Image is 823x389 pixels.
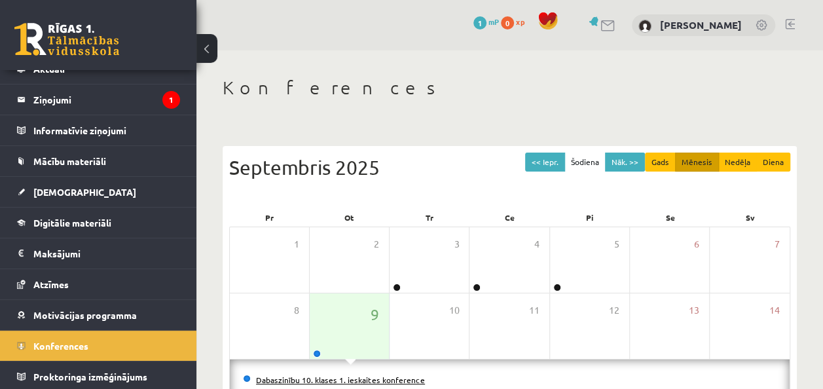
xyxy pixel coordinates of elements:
span: Digitālie materiāli [33,217,111,229]
span: 9 [371,303,379,325]
a: [DEMOGRAPHIC_DATA] [17,177,180,207]
a: Dabaszinību 10. klases 1. ieskaites konference [256,375,425,385]
span: [DEMOGRAPHIC_DATA] [33,186,136,198]
a: Rīgas 1. Tālmācības vidusskola [14,23,119,56]
div: Tr [390,208,469,227]
a: Digitālie materiāli [17,208,180,238]
h1: Konferences [223,77,797,99]
div: Se [630,208,710,227]
span: Motivācijas programma [33,309,137,321]
span: 0 [501,16,514,29]
span: 14 [769,303,780,318]
span: Konferences [33,340,88,352]
span: 1 [294,237,299,251]
a: Mācību materiāli [17,146,180,176]
a: Motivācijas programma [17,300,180,330]
a: Ziņojumi1 [17,84,180,115]
div: Pi [550,208,630,227]
span: Atzīmes [33,278,69,290]
a: Informatīvie ziņojumi [17,115,180,145]
span: 4 [534,237,540,251]
button: Diena [756,153,790,172]
span: xp [516,16,524,27]
div: Pr [229,208,309,227]
legend: Maksājumi [33,238,180,269]
button: Nedēļa [718,153,757,172]
a: Atzīmes [17,269,180,299]
span: Proktoringa izmēģinājums [33,371,147,382]
span: 12 [609,303,619,318]
img: Roberts Homenko [638,20,651,33]
legend: Ziņojumi [33,84,180,115]
a: 0 xp [501,16,531,27]
span: 2 [374,237,379,251]
span: 6 [694,237,699,251]
span: 11 [529,303,540,318]
button: Mēnesis [675,153,719,172]
span: 13 [689,303,699,318]
button: << Iepr. [525,153,565,172]
button: Gads [645,153,676,172]
a: Maksājumi [17,238,180,269]
div: Septembris 2025 [229,153,790,182]
span: Mācību materiāli [33,155,106,167]
span: 1 [473,16,486,29]
span: 7 [775,237,780,251]
span: 5 [614,237,619,251]
a: [PERSON_NAME] [660,18,742,31]
span: 10 [448,303,459,318]
legend: Informatīvie ziņojumi [33,115,180,145]
span: mP [488,16,499,27]
i: 1 [162,91,180,109]
div: Sv [710,208,790,227]
div: Ce [469,208,549,227]
span: 8 [294,303,299,318]
button: Šodiena [564,153,606,172]
button: Nāk. >> [605,153,645,172]
div: Ot [309,208,389,227]
a: 1 mP [473,16,499,27]
span: 3 [454,237,459,251]
a: Konferences [17,331,180,361]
